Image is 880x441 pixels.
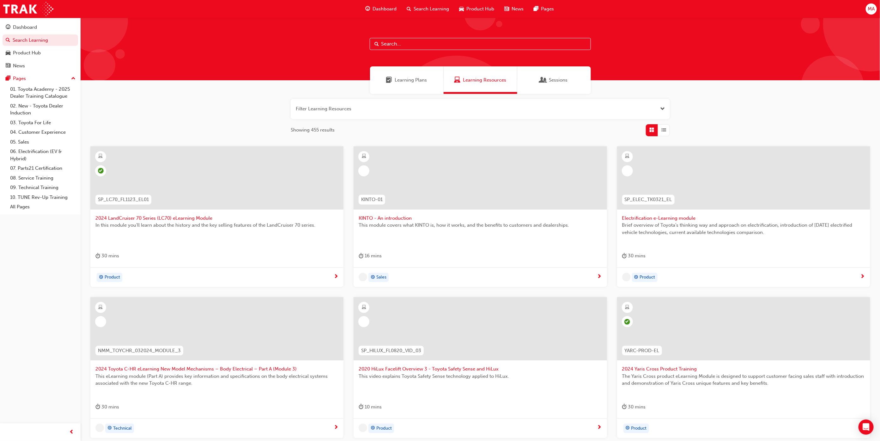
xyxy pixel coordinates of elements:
[71,75,76,83] span: up-icon
[95,403,119,411] div: 30 mins
[395,77,427,84] span: Learning Plans
[95,403,100,411] span: duration-icon
[6,25,10,30] span: guage-icon
[625,152,629,161] span: learningResourceType_ELEARNING-icon
[99,273,103,282] span: target-icon
[6,50,10,56] span: car-icon
[650,126,654,134] span: Grid
[376,274,386,281] span: Sales
[454,3,499,15] a: car-iconProduct Hub
[359,252,382,260] div: 16 mins
[463,77,506,84] span: Learning Resources
[359,403,382,411] div: 10 mins
[3,21,78,33] a: Dashboard
[402,3,454,15] a: search-iconSearch Learning
[868,5,875,13] span: MA
[95,252,119,260] div: 30 mins
[534,5,538,13] span: pages-icon
[362,152,366,161] span: learningResourceType_ELEARNING-icon
[444,66,517,94] a: Learning ResourcesLearning Resources
[359,403,363,411] span: duration-icon
[541,5,554,13] span: Pages
[13,75,26,82] div: Pages
[334,425,338,431] span: next-icon
[98,196,149,203] span: SP_LC70_FL1123_EL01
[631,425,647,432] span: Product
[95,222,338,229] span: In this module you'll learn about the history and the key selling features of the LandCruiser 70 ...
[8,118,78,128] a: 03. Toyota For Life
[3,2,53,16] a: Trak
[8,101,78,118] a: 02. New - Toyota Dealer Induction
[3,73,78,84] button: Pages
[13,62,25,70] div: News
[625,347,659,354] span: YARC-PROD-EL
[113,425,132,432] span: Technical
[354,146,607,287] a: KINTO-01KINTO - An introductionThis module covers what KINTO is, how it works, and the benefits t...
[359,252,363,260] span: duration-icon
[622,273,631,281] span: undefined-icon
[859,420,874,435] div: Open Intercom Messenger
[98,168,104,174] span: learningRecordVerb_PASS-icon
[376,425,392,432] span: Product
[370,66,444,94] a: Learning PlansLearning Plans
[359,373,602,380] span: This video explains Toyota Safety Sense technology applied to HiLux.
[512,5,524,13] span: News
[626,424,630,432] span: target-icon
[6,76,10,82] span: pages-icon
[8,173,78,183] a: 08. Service Training
[866,3,877,15] button: MA
[660,105,665,113] span: Open the filter
[8,137,78,147] a: 05. Sales
[105,274,120,281] span: Product
[354,297,607,438] a: SP_HILUX_FL0820_VID_032020 HiLux Facelift Overview 3 - Toyota Safety Sense and HiLuxThis video ex...
[597,274,602,280] span: next-icon
[617,146,870,287] a: SP_ELEC_TK0321_ELElectrification e-Learning moduleBrief overview of Toyota’s thinking way and app...
[454,77,460,84] span: Learning Resources
[8,193,78,202] a: 10. TUNE Rev-Up Training
[6,38,10,43] span: search-icon
[597,425,602,431] span: next-icon
[625,196,672,203] span: SP_ELEC_TK0321_EL
[634,273,639,282] span: target-icon
[8,163,78,173] a: 07. Parts21 Certification
[549,77,568,84] span: Sessions
[8,127,78,137] a: 04. Customer Experience
[13,49,41,57] div: Product Hub
[95,424,104,432] span: undefined-icon
[95,215,338,222] span: 2024 LandCruiser 70 Series (LC70) eLearning Module
[622,403,646,411] div: 30 mins
[374,40,379,48] span: Search
[860,274,865,280] span: next-icon
[8,202,78,212] a: All Pages
[386,77,392,84] span: Learning Plans
[414,5,449,13] span: Search Learning
[529,3,559,15] a: pages-iconPages
[622,252,646,260] div: 30 mins
[98,347,181,354] span: NMM_TOYCHR_032024_MODULE_3
[3,20,78,73] button: DashboardSearch LearningProduct HubNews
[70,428,74,436] span: prev-icon
[371,273,375,282] span: target-icon
[6,63,10,69] span: news-icon
[361,347,421,354] span: SP_HILUX_FL0820_VID_03
[622,252,627,260] span: duration-icon
[622,373,865,387] span: The Yaris Cross product eLearning Module is designed to support customer facing sales staff with ...
[499,3,529,15] a: news-iconNews
[640,274,655,281] span: Product
[90,297,343,438] a: NMM_TOYCHR_032024_MODULE_32024 Toyota C-HR eLearning New Model Mechanisms – Body Electrical – Par...
[359,365,602,373] span: 2020 HiLux Facelift Overview 3 - Toyota Safety Sense and HiLux
[8,84,78,101] a: 01. Toyota Academy - 2025 Dealer Training Catalogue
[622,365,865,373] span: 2024 Yaris Cross Product Training
[90,146,343,287] a: SP_LC70_FL1123_EL012024 LandCruiser 70 Series (LC70) eLearning ModuleIn this module you'll learn ...
[359,424,367,432] span: undefined-icon
[662,126,666,134] span: List
[407,5,411,13] span: search-icon
[466,5,494,13] span: Product Hub
[3,47,78,59] a: Product Hub
[459,5,464,13] span: car-icon
[334,274,338,280] span: next-icon
[95,373,338,387] span: This eLearning module (Part A) provides key information and specifications on the body electrical...
[622,215,865,222] span: Electrification e-Learning module
[99,152,103,161] span: learningResourceType_ELEARNING-icon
